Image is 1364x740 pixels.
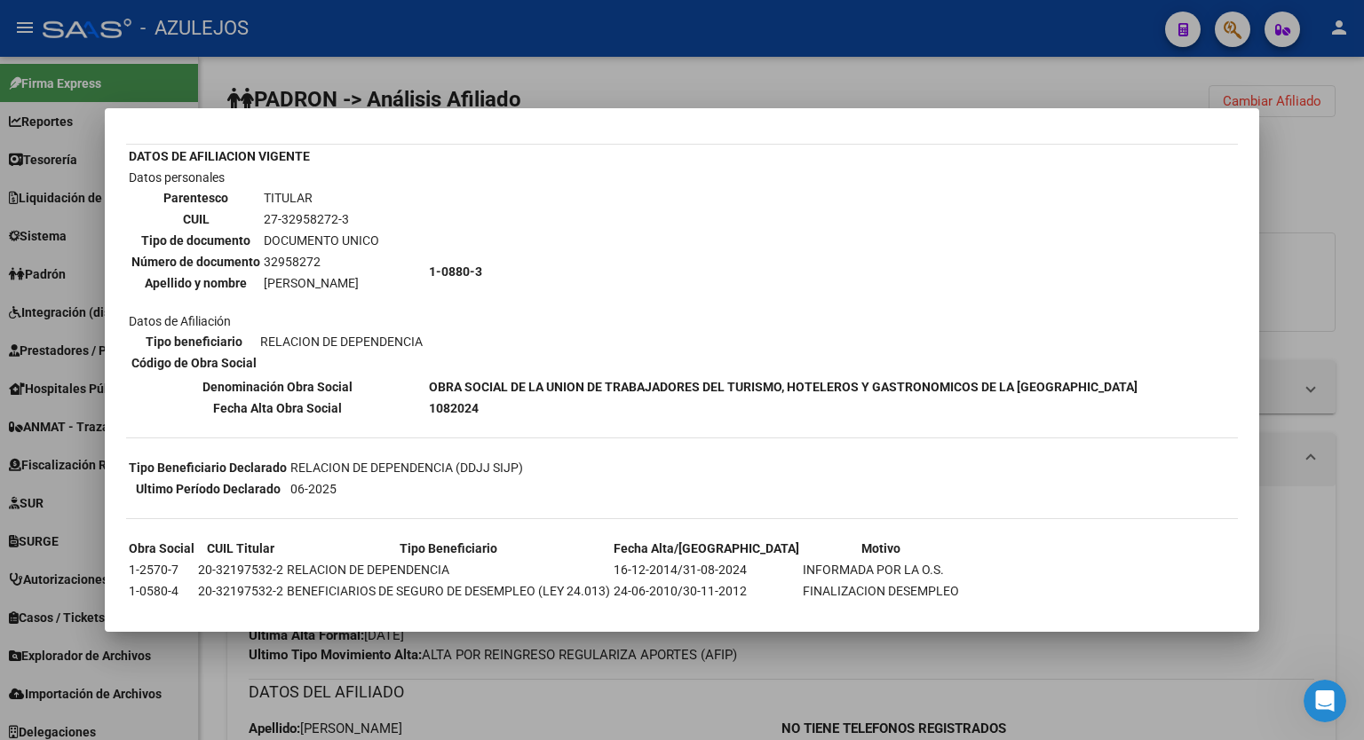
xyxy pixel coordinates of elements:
[128,398,426,418] th: Fecha Alta Obra Social
[128,168,426,375] td: Datos personales Datos de Afiliación
[429,264,482,279] b: 1-0880-3
[613,560,800,579] td: 16-12-2014/31-08-2024
[131,353,258,373] th: Código de Obra Social
[289,479,524,499] td: 06-2025
[259,332,424,351] td: RELACION DE DEPENDENCIA
[802,539,960,558] th: Motivo
[128,479,288,499] th: Ultimo Período Declarado
[429,380,1138,394] b: OBRA SOCIAL DE LA UNION DE TRABAJADORES DEL TURISMO, HOTELEROS Y GASTRONOMICOS DE LA [GEOGRAPHIC_...
[36,156,320,186] p: Necesitás ayuda?
[305,28,337,60] div: Cerrar
[128,458,288,477] th: Tipo Beneficiario Declarado
[613,581,800,601] td: 24-06-2010/30-11-2012
[237,598,295,610] span: Mensajes
[263,188,380,208] td: TITULAR
[802,560,960,579] td: INFORMADA POR LA O.S.
[128,560,195,579] td: 1-2570-7
[128,377,426,397] th: Denominación Obra Social
[1304,680,1346,722] iframe: Intercom live chat
[18,209,337,257] div: Envíanos un mensaje
[286,560,611,579] td: RELACION DE DEPENDENCIA
[178,554,355,625] button: Mensajes
[429,401,479,415] b: 1082024
[613,539,800,558] th: Fecha Alta/[GEOGRAPHIC_DATA]
[129,149,310,163] b: DATOS DE AFILIACION VIGENTE
[263,252,380,272] td: 32958272
[802,581,960,601] td: FINALIZACION DESEMPLEO
[36,224,297,242] div: Envíanos un mensaje
[286,539,611,558] th: Tipo Beneficiario
[131,252,261,272] th: Número de documento
[131,273,261,293] th: Apellido y nombre
[263,209,380,229] td: 27-32958272-3
[128,539,195,558] th: Obra Social
[128,581,195,601] td: 1-0580-4
[131,188,261,208] th: Parentesco
[197,581,284,601] td: 20-32197532-2
[197,560,284,579] td: 20-32197532-2
[36,126,320,156] p: Hola! Leo
[263,231,380,250] td: DOCUMENTO UNICO
[286,581,611,601] td: BENEFICIARIOS DE SEGURO DE DESEMPLEO (LEY 24.013)
[197,539,284,558] th: CUIL Titular
[289,458,524,477] td: RELACION DE DEPENDENCIA (DDJJ SIJP)
[131,209,261,229] th: CUIL
[131,231,261,250] th: Tipo de documento
[131,332,258,351] th: Tipo beneficiario
[263,273,380,293] td: [PERSON_NAME]
[70,598,108,610] span: Inicio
